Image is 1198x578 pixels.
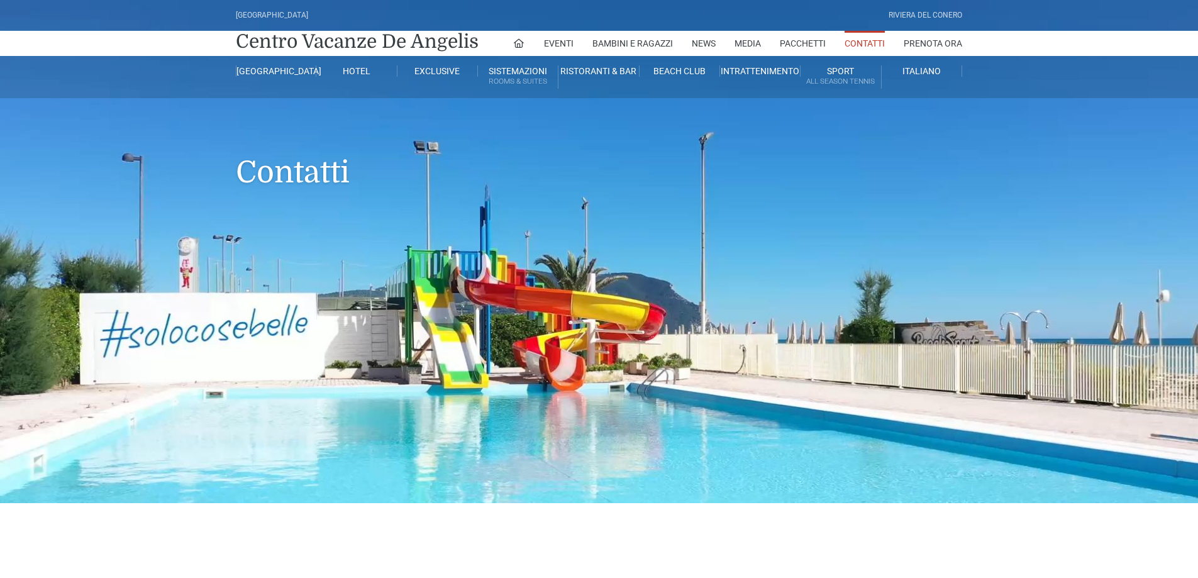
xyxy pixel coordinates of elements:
address: Via Castelfidardo, 60026 [PERSON_NAME] (AN), Marche [GEOGRAPHIC_DATA] Get Directions [261,514,446,567]
h1: Contatti [236,98,962,209]
a: Hotel [316,65,397,77]
a: [GEOGRAPHIC_DATA] [236,65,316,77]
span: Italiano [902,66,941,76]
h4: [GEOGRAPHIC_DATA] Vacanze [GEOGRAPHIC_DATA] [261,478,446,505]
a: Centro Vacanze De Angelis [236,29,479,54]
a: Intrattenimento [720,65,801,77]
a: SistemazioniRooms & Suites [478,65,558,89]
a: Beach Club [640,65,720,77]
a: Media [735,31,761,56]
a: Pacchetti [780,31,826,56]
abbr: Address [261,515,269,525]
a: Bambini e Ragazzi [592,31,673,56]
a: Contatti [845,31,885,56]
small: Rooms & Suites [478,75,558,87]
a: SportAll Season Tennis [801,65,881,89]
a: Italiano [882,65,962,77]
a: News [692,31,716,56]
a: Prenota Ora [904,31,962,56]
a: Ristoranti & Bar [558,65,639,77]
div: Riviera Del Conero [889,9,962,21]
a: Exclusive [397,65,478,77]
div: [GEOGRAPHIC_DATA] [236,9,308,21]
small: All Season Tennis [801,75,880,87]
a: Eventi [544,31,574,56]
